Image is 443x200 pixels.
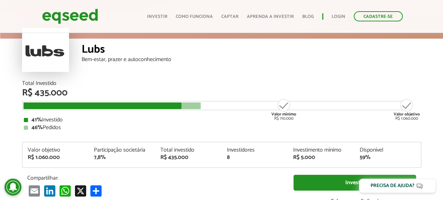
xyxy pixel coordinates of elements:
a: Investir [147,14,167,19]
strong: 46% [32,123,43,132]
div: Investido [24,117,420,123]
div: R$ 5.000 [293,155,349,160]
strong: Valor mínimo [271,111,296,118]
a: WhatsApp [58,185,72,196]
div: Lubs [82,44,421,57]
div: R$ 435.000 [160,155,216,160]
a: Aprenda a investir [247,14,294,19]
p: Compartilhar: [27,175,283,181]
div: R$ 710.000 [271,98,297,121]
a: Como funciona [176,14,213,19]
strong: 41% [32,115,42,125]
div: 59% [360,155,416,160]
a: X [74,185,88,196]
div: 7,8% [94,155,150,160]
div: Disponível [360,147,416,153]
div: R$ 1.060.000 [28,155,84,160]
div: Valor objetivo [28,147,84,153]
a: Login [332,14,345,19]
strong: Valor objetivo [394,111,420,118]
a: Cadastre-se [354,11,403,21]
div: Participação societária [94,147,150,153]
a: Investir [293,175,416,191]
img: EqSeed [42,7,98,26]
div: Investimento mínimo [293,147,349,153]
div: Bem-estar, prazer e autoconhecimento [82,57,421,62]
a: Compartilhar [89,185,103,196]
a: Blog [302,14,314,19]
a: LinkedIn [43,185,57,196]
div: Total Investido [22,81,421,86]
a: Email [27,185,41,196]
div: Total investido [160,147,216,153]
div: R$ 1.060.000 [394,98,420,121]
div: R$ 435.000 [22,88,421,98]
div: 8 [227,155,283,160]
a: Captar [221,14,238,19]
div: Pedidos [24,125,420,131]
div: Investidores [227,147,283,153]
